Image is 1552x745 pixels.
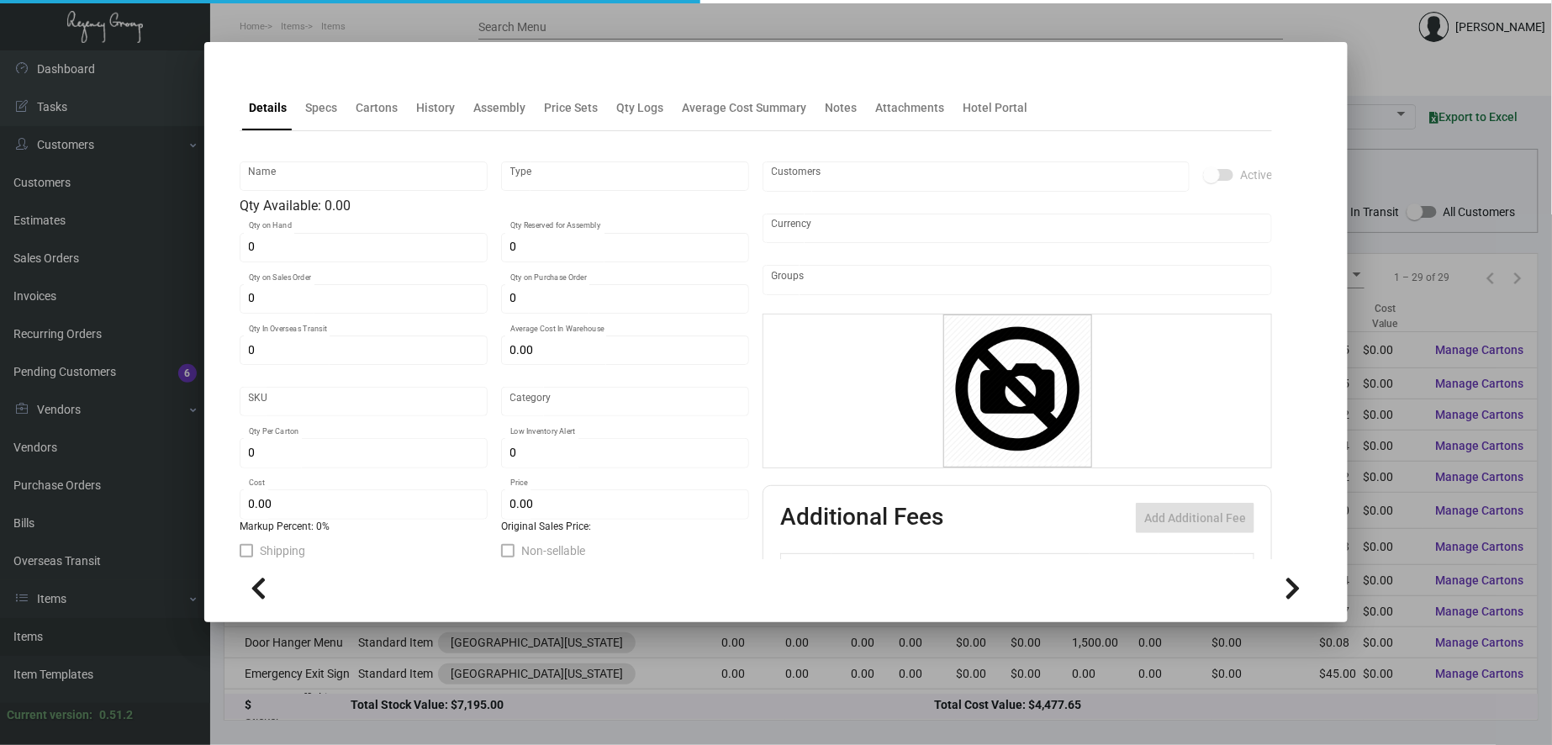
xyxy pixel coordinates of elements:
div: Average Cost Summary [682,99,806,117]
div: Hotel Portal [963,99,1027,117]
h2: Additional Fees [780,503,943,533]
div: Assembly [473,99,525,117]
div: Price Sets [544,99,598,117]
input: Add new.. [772,273,1264,287]
span: Non-sellable [521,541,585,561]
span: Shipping [260,541,305,561]
th: Type [831,554,1020,584]
button: Add Additional Fee [1136,503,1254,533]
th: Cost [1020,554,1089,584]
div: Qty Logs [616,99,663,117]
div: Notes [825,99,857,117]
span: Active [1240,165,1272,185]
th: Active [781,554,832,584]
div: Attachments [875,99,944,117]
div: Cartons [356,99,398,117]
div: Qty Available: 0.00 [240,196,749,216]
div: History [416,99,455,117]
div: Current version: [7,706,92,724]
div: 0.51.2 [99,706,133,724]
th: Price type [1159,554,1234,584]
input: Add new.. [772,170,1181,183]
div: Specs [305,99,337,117]
span: Add Additional Fee [1144,511,1246,525]
div: Details [249,99,287,117]
th: Price [1090,554,1159,584]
